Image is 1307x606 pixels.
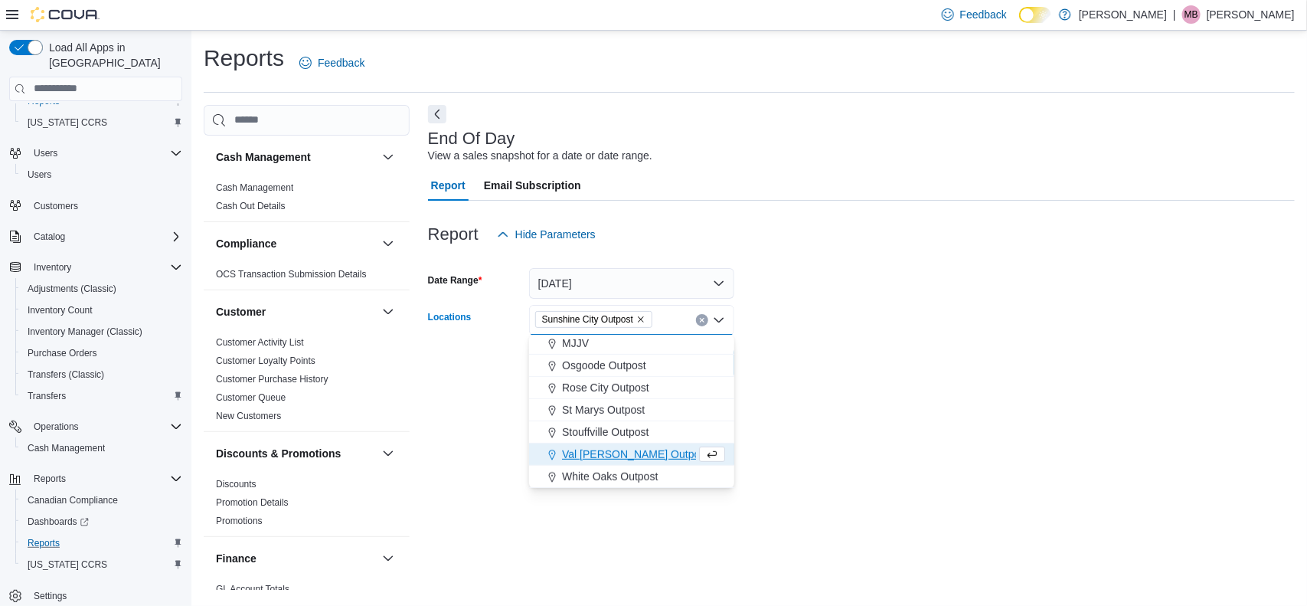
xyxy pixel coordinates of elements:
[15,300,188,321] button: Inventory Count
[1182,5,1201,24] div: Marilyn Berrys
[562,336,589,351] span: MJJV
[216,236,276,251] h3: Compliance
[28,258,77,277] button: Inventory
[562,424,649,440] span: Stouffville Outpost
[21,555,182,574] span: Washington CCRS
[529,421,734,444] button: Stouffville Outpost
[3,468,188,490] button: Reports
[21,387,72,405] a: Transfers
[28,196,182,215] span: Customers
[216,478,256,490] span: Discounts
[21,491,182,509] span: Canadian Compliance
[293,47,371,78] a: Feedback
[515,227,596,242] span: Hide Parameters
[216,551,256,566] h3: Finance
[216,515,263,527] span: Promotions
[21,513,182,531] span: Dashboards
[21,113,182,132] span: Washington CCRS
[28,418,85,436] button: Operations
[428,148,652,164] div: View a sales snapshot for a date or date range.
[28,494,118,506] span: Canadian Compliance
[15,342,188,364] button: Purchase Orders
[3,195,188,217] button: Customers
[216,269,367,280] a: OCS Transaction Submission Details
[28,116,107,129] span: [US_STATE] CCRS
[431,170,466,201] span: Report
[204,475,410,536] div: Discounts & Promotions
[15,278,188,300] button: Adjustments (Classic)
[3,226,188,247] button: Catalog
[1207,5,1295,24] p: [PERSON_NAME]
[529,268,734,299] button: [DATE]
[21,365,182,384] span: Transfers (Classic)
[28,228,71,246] button: Catalog
[562,358,646,373] span: Osgoode Outpost
[21,387,182,405] span: Transfers
[15,112,188,133] button: [US_STATE] CCRS
[1173,5,1176,24] p: |
[34,147,57,159] span: Users
[542,312,633,327] span: Sunshine City Outpost
[216,392,286,403] a: Customer Queue
[15,164,188,185] button: Users
[28,470,182,488] span: Reports
[204,265,410,290] div: Compliance
[562,469,658,484] span: White Oaks Outpost
[713,314,725,326] button: Close list of options
[204,333,410,431] div: Customer
[1184,5,1198,24] span: MB
[28,144,64,162] button: Users
[204,179,410,221] div: Cash Management
[28,470,72,488] button: Reports
[21,113,113,132] a: [US_STATE] CCRS
[535,311,652,328] span: Sunshine City Outpost
[28,442,105,454] span: Cash Management
[216,355,315,367] span: Customer Loyalty Points
[21,344,103,362] a: Purchase Orders
[216,337,304,348] a: Customer Activity List
[216,410,281,422] span: New Customers
[21,491,124,509] a: Canadian Compliance
[216,268,367,280] span: OCS Transaction Submission Details
[28,418,182,436] span: Operations
[28,228,182,246] span: Catalog
[379,444,397,463] button: Discounts & Promotions
[562,447,708,462] span: Val [PERSON_NAME] Outpost
[21,513,95,531] a: Dashboards
[28,587,73,605] a: Settings
[636,315,645,324] button: Remove Sunshine City Outpost from selection in this group
[216,236,376,251] button: Compliance
[216,583,289,595] span: GL Account Totals
[428,225,479,244] h3: Report
[28,537,60,549] span: Reports
[21,301,99,319] a: Inventory Count
[21,280,182,298] span: Adjustments (Classic)
[28,197,84,215] a: Customers
[318,55,364,70] span: Feedback
[15,321,188,342] button: Inventory Manager (Classic)
[216,355,315,366] a: Customer Loyalty Points
[28,169,51,181] span: Users
[428,129,515,148] h3: End Of Day
[34,421,79,433] span: Operations
[15,511,188,532] a: Dashboards
[216,373,328,385] span: Customer Purchase History
[3,257,188,278] button: Inventory
[216,336,304,349] span: Customer Activity List
[21,534,66,552] a: Reports
[28,559,107,571] span: [US_STATE] CCRS
[15,532,188,554] button: Reports
[21,165,57,184] a: Users
[216,304,266,319] h3: Customer
[34,261,71,274] span: Inventory
[28,347,97,359] span: Purchase Orders
[21,323,182,341] span: Inventory Manager (Classic)
[21,301,182,319] span: Inventory Count
[428,311,472,323] label: Locations
[216,182,293,193] a: Cash Management
[3,416,188,437] button: Operations
[28,144,182,162] span: Users
[28,283,116,295] span: Adjustments (Classic)
[21,439,111,457] a: Cash Management
[21,365,110,384] a: Transfers (Classic)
